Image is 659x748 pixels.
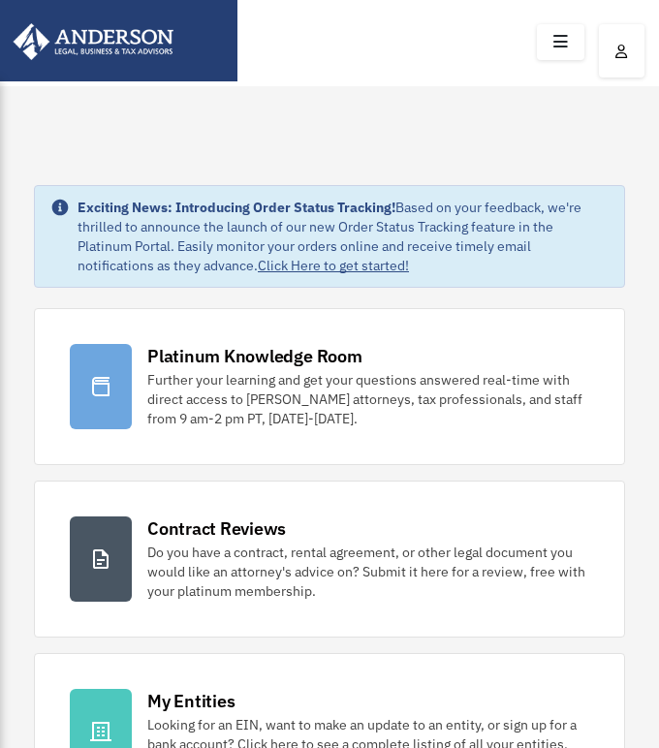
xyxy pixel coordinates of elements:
div: Platinum Knowledge Room [147,344,362,368]
a: Contract Reviews Do you have a contract, rental agreement, or other legal document you would like... [34,481,625,638]
div: Based on your feedback, we're thrilled to announce the launch of our new Order Status Tracking fe... [78,198,609,275]
strong: Exciting News: Introducing Order Status Tracking! [78,199,395,216]
a: Click Here to get started! [258,257,409,274]
a: Platinum Knowledge Room Further your learning and get your questions answered real-time with dire... [34,308,625,465]
div: Further your learning and get your questions answered real-time with direct access to [PERSON_NAM... [147,370,589,428]
div: My Entities [147,689,235,713]
div: Do you have a contract, rental agreement, or other legal document you would like an attorney's ad... [147,543,589,601]
div: Contract Reviews [147,516,286,541]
